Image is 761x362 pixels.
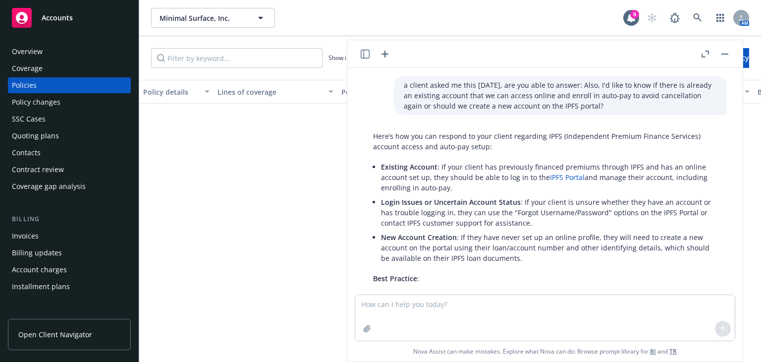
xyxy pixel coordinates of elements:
button: Minimal Surface, Inc. [151,8,275,28]
a: BI [650,347,656,356]
div: Coverage gap analysis [12,179,86,194]
div: Policy number [341,87,422,97]
div: Account charges [12,262,67,278]
div: SSC Cases [12,111,46,127]
a: Overview [8,44,131,60]
span: New Account Creation [381,233,457,242]
div: Installment plans [12,279,70,295]
a: Policies [8,77,131,93]
a: Installment plans [8,279,131,295]
li: : If your client has previously financed premiums through IPFS and has an online account set up, ... [381,160,717,195]
div: Contacts [12,145,41,161]
span: Login Issues or Uncertain Account Status [381,197,521,207]
div: 8 [630,10,639,19]
li: Encourage the client to set up auto-pay to avoid missed payments and potential cancellations. [381,292,717,306]
a: Switch app [710,8,730,28]
div: Policy details [143,87,199,97]
button: Lines of coverage [214,80,337,104]
a: Report a Bug [665,8,685,28]
a: Search [688,8,707,28]
div: Billing [8,214,131,224]
div: Overview [12,44,43,60]
a: Coverage [8,60,131,76]
div: Policy changes [12,94,60,110]
a: SSC Cases [8,111,131,127]
p: a client asked me this [DATE], are you able to answer: Also, I'd like to know if there is already... [404,80,717,111]
li: : If they have never set up an online profile, they will need to create a new account on the port... [381,230,717,265]
a: TR [669,347,677,356]
div: Policies [12,77,37,93]
a: IPFS Portal [550,173,585,182]
div: Billing updates [12,245,62,261]
a: Contacts [8,145,131,161]
span: Nova Assist can make mistakes. Explore what Nova can do: Browse prompt library for and [351,341,739,362]
div: Quoting plans [12,128,59,144]
input: Filter by keyword... [151,48,323,68]
a: Accounts [8,4,131,32]
button: Policy number [337,80,436,104]
span: Best Practice [373,274,417,283]
a: Invoices [8,228,131,244]
a: Start snowing [642,8,662,28]
p: : [373,273,717,284]
a: Billing updates [8,245,131,261]
span: Minimal Surface, Inc. [160,13,245,23]
div: Invoices [12,228,39,244]
a: Quoting plans [8,128,131,144]
li: : If your client is unsure whether they have an account or has trouble logging in, they can use t... [381,195,717,230]
div: Lines of coverage [217,87,323,97]
a: Coverage gap analysis [8,179,131,194]
span: Existing Account [381,162,437,172]
a: Policy changes [8,94,131,110]
div: Contract review [12,162,64,178]
span: Open Client Navigator [18,329,92,340]
a: Contract review [8,162,131,178]
span: Show inactive [328,54,366,62]
a: Account charges [8,262,131,278]
button: Policy details [139,80,214,104]
span: Accounts [42,14,73,22]
p: Here’s how you can respond to your client regarding IPFS (Independent Premium Finance Services) a... [373,131,717,152]
div: Coverage [12,60,43,76]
